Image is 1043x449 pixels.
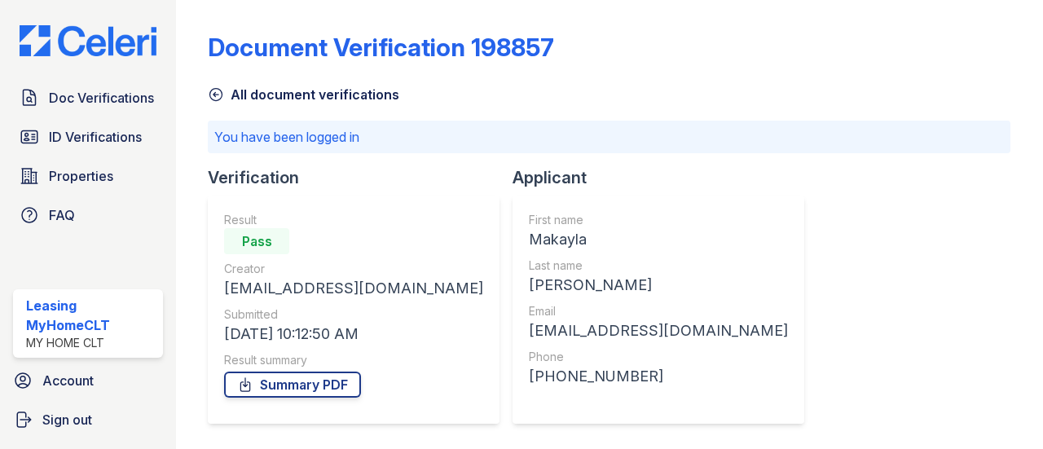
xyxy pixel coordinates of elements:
div: My Home CLT [26,335,156,351]
div: Applicant [513,166,817,189]
span: Account [42,371,94,390]
a: Summary PDF [224,372,361,398]
div: Makayla [529,228,788,251]
a: Account [7,364,169,397]
p: You have been logged in [214,127,1004,147]
div: [EMAIL_ADDRESS][DOMAIN_NAME] [529,319,788,342]
div: Pass [224,228,289,254]
div: Phone [529,349,788,365]
span: FAQ [49,205,75,225]
div: Last name [529,258,788,274]
div: Submitted [224,306,483,323]
span: Sign out [42,410,92,429]
a: Properties [13,160,163,192]
a: FAQ [13,199,163,231]
a: ID Verifications [13,121,163,153]
div: Leasing MyHomeCLT [26,296,156,335]
a: Sign out [7,403,169,436]
div: First name [529,212,788,228]
div: Result [224,212,483,228]
div: [DATE] 10:12:50 AM [224,323,483,346]
a: Doc Verifications [13,81,163,114]
div: [EMAIL_ADDRESS][DOMAIN_NAME] [224,277,483,300]
div: Email [529,303,788,319]
div: Document Verification 198857 [208,33,554,62]
div: Creator [224,261,483,277]
div: [PHONE_NUMBER] [529,365,788,388]
div: Result summary [224,352,483,368]
div: Verification [208,166,513,189]
span: Properties [49,166,113,186]
a: All document verifications [208,85,399,104]
span: Doc Verifications [49,88,154,108]
img: CE_Logo_Blue-a8612792a0a2168367f1c8372b55b34899dd931a85d93a1a3d3e32e68fde9ad4.png [7,25,169,56]
div: [PERSON_NAME] [529,274,788,297]
span: ID Verifications [49,127,142,147]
